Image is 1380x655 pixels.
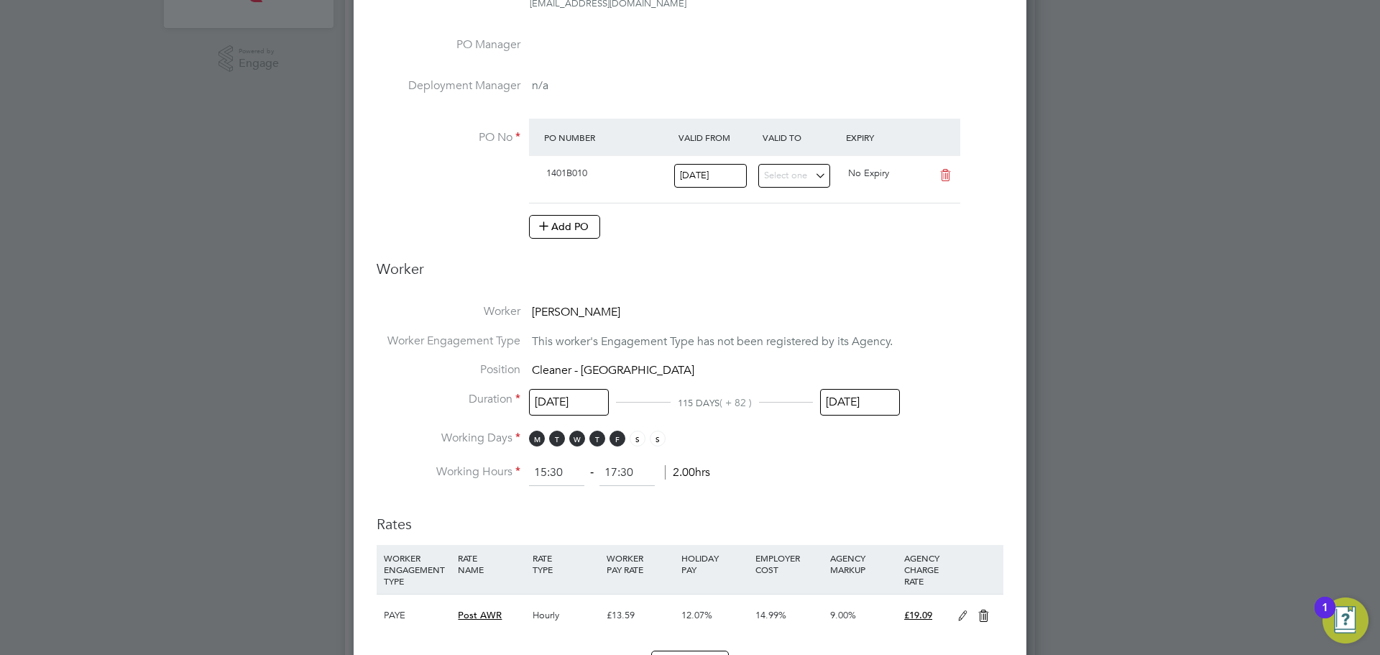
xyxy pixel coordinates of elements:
div: AGENCY MARKUP [827,545,901,582]
div: HOLIDAY PAY [678,545,752,582]
span: ( + 82 ) [719,396,752,409]
label: Worker [377,304,520,319]
input: Select one [674,164,747,188]
span: 12.07% [681,609,712,621]
h3: Worker [377,260,1003,290]
label: Working Hours [377,464,520,480]
span: S [630,431,645,446]
span: No Expiry [848,167,889,179]
span: W [569,431,585,446]
div: WORKER PAY RATE [603,545,677,582]
input: 17:00 [599,460,655,486]
span: T [549,431,565,446]
span: M [529,431,545,446]
input: Select one [529,389,609,416]
label: PO Manager [377,37,520,52]
span: 14.99% [755,609,786,621]
span: F [609,431,625,446]
label: Position [377,362,520,377]
span: £19.09 [904,609,932,621]
span: 115 DAYS [678,397,719,409]
label: Deployment Manager [377,78,520,93]
h3: Rates [377,500,1003,533]
div: AGENCY CHARGE RATE [901,545,950,594]
span: [PERSON_NAME] [532,305,620,319]
div: £13.59 [603,595,677,636]
div: EMPLOYER COST [752,545,826,582]
div: PO Number [540,124,675,150]
div: PAYE [380,595,454,636]
button: Add PO [529,215,600,238]
label: Duration [377,392,520,407]
span: ‐ [587,465,597,480]
span: 2.00hrs [665,465,710,480]
button: Open Resource Center, 1 new notification [1322,597,1368,643]
span: T [589,431,605,446]
div: Valid From [675,124,759,150]
input: 08:00 [529,460,584,486]
span: Cleaner - [GEOGRAPHIC_DATA] [532,364,694,378]
span: n/a [532,78,548,93]
input: Select one [820,389,900,416]
div: Expiry [842,124,926,150]
div: 1 [1322,608,1328,626]
div: WORKER ENGAGEMENT TYPE [380,545,454,594]
span: S [650,431,666,446]
span: This worker's Engagement Type has not been registered by its Agency. [532,334,893,349]
div: Hourly [529,595,603,636]
span: Post AWR [458,609,502,621]
input: Select one [758,164,831,188]
div: RATE TYPE [529,545,603,582]
span: 1401B010 [546,167,587,179]
label: Worker Engagement Type [377,334,520,349]
label: PO No [377,130,520,145]
div: Valid To [759,124,843,150]
span: 9.00% [830,609,856,621]
label: Working Days [377,431,520,446]
div: RATE NAME [454,545,528,582]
